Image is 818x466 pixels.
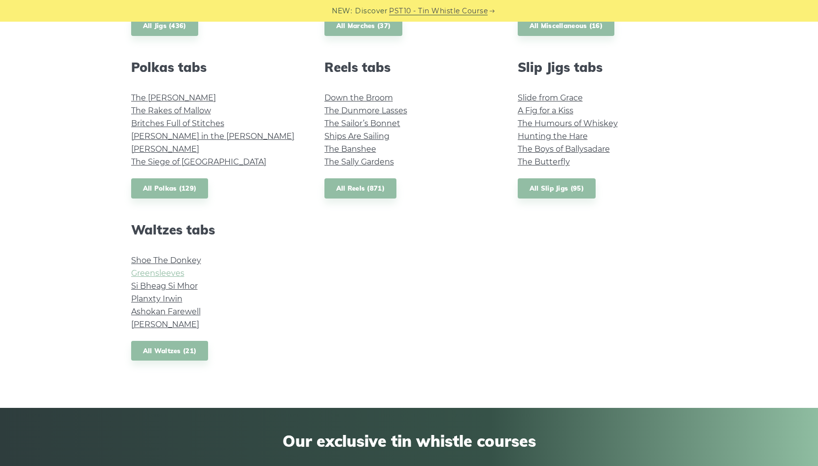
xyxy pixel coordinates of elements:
[131,16,198,36] a: All Jigs (436)
[324,60,494,75] h2: Reels tabs
[131,341,209,361] a: All Waltzes (21)
[518,157,570,166] a: The Butterfly
[355,5,388,17] span: Discover
[131,60,301,75] h2: Polkas tabs
[518,60,687,75] h2: Slip Jigs tabs
[324,132,390,141] a: Ships Are Sailing
[518,16,615,36] a: All Miscellaneous (16)
[324,106,407,115] a: The Dunmore Lasses
[518,178,596,199] a: All Slip Jigs (95)
[324,93,393,102] a: Down the Broom
[131,119,224,128] a: Britches Full of Stitches
[131,106,211,115] a: The Rakes of Mallow
[324,157,394,166] a: The Sally Gardens
[131,432,687,450] span: Our exclusive tin whistle courses
[131,144,199,154] a: [PERSON_NAME]
[131,294,182,303] a: Planxty Irwin
[131,222,301,237] h2: Waltzes tabs
[131,320,199,329] a: [PERSON_NAME]
[518,144,610,154] a: The Boys of Ballysadare
[518,132,588,141] a: Hunting the Hare
[131,157,266,166] a: The Siege of [GEOGRAPHIC_DATA]
[324,119,400,128] a: The Sailor’s Bonnet
[389,5,488,17] a: PST10 - Tin Whistle Course
[332,5,352,17] span: NEW:
[131,93,216,102] a: The [PERSON_NAME]
[324,144,376,154] a: The Banshee
[131,268,184,278] a: Greensleeves
[131,178,209,199] a: All Polkas (129)
[131,132,294,141] a: [PERSON_NAME] in the [PERSON_NAME]
[324,16,403,36] a: All Marches (37)
[518,119,618,128] a: The Humours of Whiskey
[131,256,201,265] a: Shoe The Donkey
[518,93,583,102] a: Slide from Grace
[518,106,573,115] a: A Fig for a Kiss
[131,307,201,316] a: Ashokan Farewell
[324,178,397,199] a: All Reels (871)
[131,281,198,291] a: Si­ Bheag Si­ Mhor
